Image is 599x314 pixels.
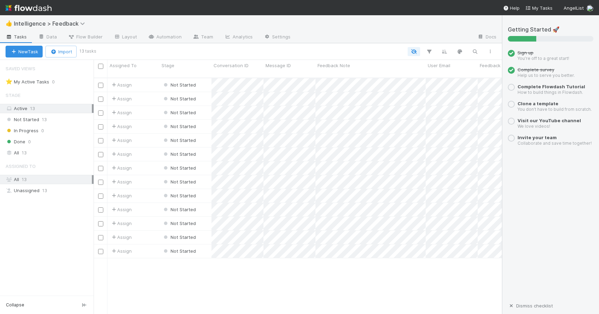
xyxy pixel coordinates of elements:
[162,137,196,144] div: Not Started
[162,220,196,227] div: Not Started
[142,32,187,43] a: Automation
[41,126,44,135] span: 0
[518,124,550,129] small: We love videos!
[110,137,132,144] span: Assign
[518,90,583,95] small: How to build things in Flowdash.
[518,56,569,61] small: You’re off to a great start!
[6,175,92,184] div: All
[162,178,196,185] div: Not Started
[162,179,196,185] span: Not Started
[518,135,557,140] a: Invite your team
[6,137,25,146] span: Done
[33,32,62,43] a: Data
[162,110,196,115] span: Not Started
[110,220,132,227] div: Assign
[98,152,103,157] input: Toggle Row Selected
[6,186,92,195] div: Unassigned
[162,96,196,101] span: Not Started
[98,138,103,143] input: Toggle Row Selected
[162,164,196,171] div: Not Started
[508,303,553,308] a: Dismiss checklist
[587,5,593,12] img: avatar_aa7ab74a-187c-45c7-a773-642a19062ec3.png
[472,32,502,43] a: Docs
[30,106,35,111] span: 13
[162,248,196,254] span: Not Started
[162,206,196,213] div: Not Started
[162,221,196,226] span: Not Started
[98,124,103,129] input: Toggle Row Selected
[503,5,520,11] div: Help
[518,118,581,123] a: Visit our YouTube channel
[6,149,92,157] div: All
[45,46,77,57] button: Import
[110,95,132,102] div: Assign
[22,177,27,182] span: 13
[108,32,142,43] a: Layout
[6,79,12,84] span: ⭐
[110,192,132,199] span: Assign
[6,62,35,75] span: Saved Views
[110,178,132,185] span: Assign
[42,115,47,124] span: 13
[6,302,24,308] span: Collapse
[98,221,103,226] input: Toggle Row Selected
[110,164,132,171] span: Assign
[98,180,103,185] input: Toggle Row Selected
[79,48,96,54] small: 13 tasks
[110,151,132,158] div: Assign
[98,194,103,199] input: Toggle Row Selected
[98,64,103,69] input: Toggle All Rows Selected
[162,151,196,157] span: Not Started
[6,2,52,14] img: logo-inverted-e16ddd16eac7371096b0.svg
[162,137,196,143] span: Not Started
[162,62,174,69] span: Stage
[162,192,196,199] div: Not Started
[266,62,291,69] span: Message ID
[219,32,258,43] a: Analytics
[480,62,501,69] span: Feedback
[162,124,196,129] span: Not Started
[98,83,103,88] input: Toggle Row Selected
[110,62,137,69] span: Assigned To
[68,33,103,40] span: Flow Builder
[6,20,12,26] span: 👍
[110,81,132,88] div: Assign
[518,101,558,106] a: Clone a template
[110,234,132,241] span: Assign
[525,5,553,11] a: My Tasks
[214,62,249,69] span: Conversation ID
[518,50,533,55] span: Sign up
[6,88,20,102] span: Stage
[14,20,88,27] span: Intelligence > Feedback
[110,206,132,213] div: Assign
[162,123,196,130] div: Not Started
[162,109,196,116] div: Not Started
[28,137,31,146] span: 0
[518,73,575,78] small: Help us to serve you better.
[98,166,103,171] input: Toggle Row Selected
[98,207,103,213] input: Toggle Row Selected
[98,97,103,102] input: Toggle Row Selected
[162,248,196,254] div: Not Started
[162,234,196,241] div: Not Started
[162,151,196,158] div: Not Started
[518,84,585,89] a: Complete Flowdash Tutorial
[162,95,196,102] div: Not Started
[428,62,450,69] span: User Email
[258,32,296,43] a: Settings
[42,186,47,195] span: 13
[22,149,27,157] span: 13
[52,78,62,86] span: 0
[518,141,592,146] small: Collaborate and save time together!
[518,67,554,72] span: Complete survey
[110,248,132,254] span: Assign
[62,32,108,43] a: Flow Builder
